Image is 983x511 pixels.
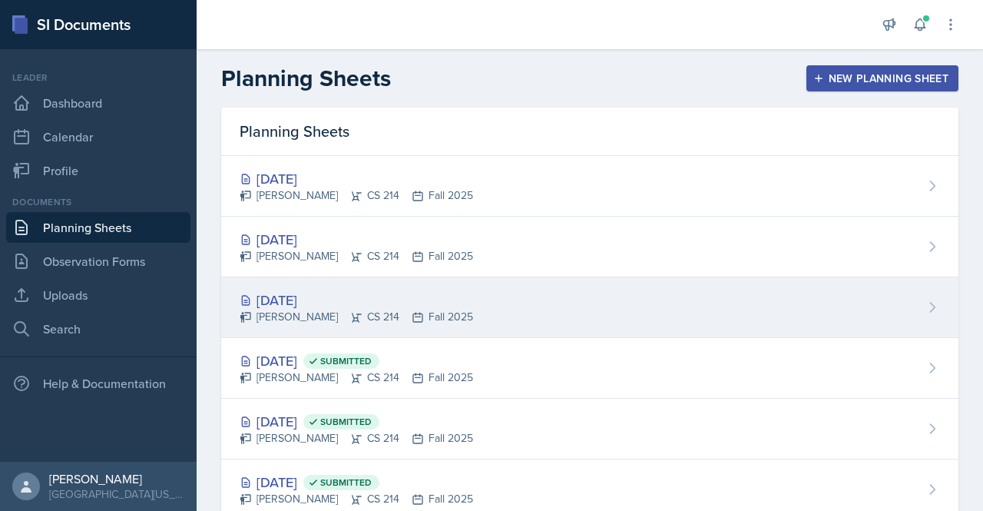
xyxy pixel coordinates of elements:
a: [DATE] Submitted [PERSON_NAME]CS 214Fall 2025 [221,338,958,399]
button: New Planning Sheet [806,65,958,91]
div: New Planning Sheet [816,72,948,85]
a: [DATE] Submitted [PERSON_NAME]CS 214Fall 2025 [221,399,958,460]
div: [GEOGRAPHIC_DATA][US_STATE] in [GEOGRAPHIC_DATA] [49,486,184,502]
a: [DATE] [PERSON_NAME]CS 214Fall 2025 [221,277,958,338]
div: [DATE] [240,229,473,250]
a: [DATE] [PERSON_NAME]CS 214Fall 2025 [221,217,958,277]
div: [PERSON_NAME] CS 214 Fall 2025 [240,248,473,264]
h2: Planning Sheets [221,65,391,92]
a: Profile [6,155,190,186]
div: [DATE] [240,290,473,310]
div: [PERSON_NAME] CS 214 Fall 2025 [240,491,473,507]
div: [PERSON_NAME] [49,471,184,486]
div: [DATE] [240,411,473,432]
a: Observation Forms [6,246,190,277]
a: Search [6,314,190,344]
div: Leader [6,71,190,85]
div: Planning Sheets [221,108,958,156]
div: [DATE] [240,350,473,371]
div: Help & Documentation [6,368,190,399]
a: Calendar [6,121,190,152]
div: [PERSON_NAME] CS 214 Fall 2025 [240,370,473,386]
div: [PERSON_NAME] CS 214 Fall 2025 [240,309,473,325]
div: [PERSON_NAME] CS 214 Fall 2025 [240,187,473,204]
a: [DATE] [PERSON_NAME]CS 214Fall 2025 [221,156,958,217]
span: Submitted [320,476,372,489]
div: [PERSON_NAME] CS 214 Fall 2025 [240,430,473,446]
div: Documents [6,195,190,209]
div: [DATE] [240,472,473,493]
a: Planning Sheets [6,212,190,243]
div: [DATE] [240,168,473,189]
span: Submitted [320,416,372,428]
a: Uploads [6,280,190,310]
span: Submitted [320,355,372,367]
a: Dashboard [6,88,190,118]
